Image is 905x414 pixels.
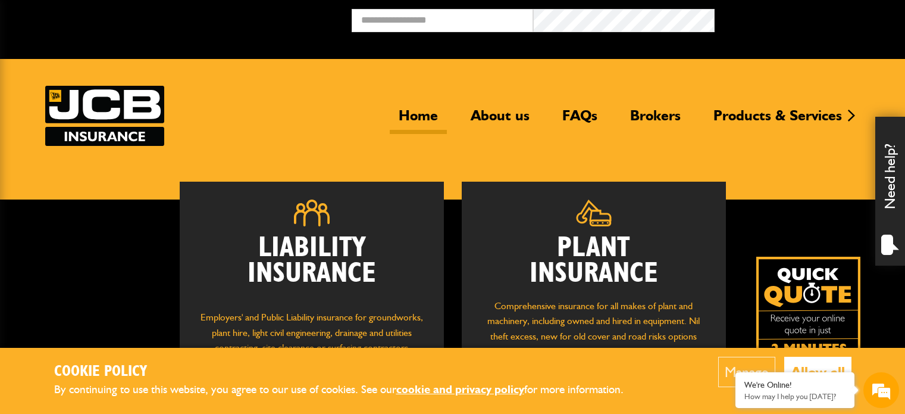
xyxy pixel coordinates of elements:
[744,392,845,401] p: How may I help you today?
[718,357,775,387] button: Manage
[715,9,896,27] button: Broker Login
[54,363,643,381] h2: Cookie Policy
[45,86,164,146] img: JCB Insurance Services logo
[553,107,606,134] a: FAQs
[45,86,164,146] a: JCB Insurance Services
[198,235,426,298] h2: Liability Insurance
[784,357,851,387] button: Allow all
[462,107,538,134] a: About us
[54,381,643,399] p: By continuing to use this website, you agree to our use of cookies. See our for more information.
[198,310,426,367] p: Employers' and Public Liability insurance for groundworks, plant hire, light civil engineering, d...
[756,257,860,361] a: Get your insurance quote isn just 2-minutes
[390,107,447,134] a: Home
[756,257,860,361] img: Quick Quote
[875,117,905,266] div: Need help?
[480,298,708,359] p: Comprehensive insurance for all makes of plant and machinery, including owned and hired in equipm...
[704,107,851,134] a: Products & Services
[480,235,708,287] h2: Plant Insurance
[744,380,845,390] div: We're Online!
[396,382,524,396] a: cookie and privacy policy
[621,107,690,134] a: Brokers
